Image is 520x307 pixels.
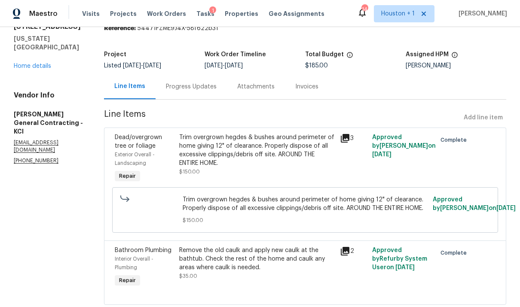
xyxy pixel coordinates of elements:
span: [DATE] [225,63,243,69]
span: [DATE] [123,63,141,69]
div: Progress Updates [166,82,217,91]
div: 3 [340,133,367,143]
span: [PERSON_NAME] [455,9,507,18]
div: Line Items [114,82,145,91]
span: Listed [104,63,161,69]
span: Approved by [PERSON_NAME] on [372,134,436,158]
span: Bathroom Plumbing [115,247,171,253]
span: Geo Assignments [269,9,324,18]
h5: Total Budget [305,52,344,58]
span: $185.00 [305,63,328,69]
span: Approved by Refurby System User on [372,247,427,271]
span: Visits [82,9,100,18]
span: Dead/overgrown tree or foliage [115,134,162,149]
span: Complete [440,249,470,257]
h5: Project [104,52,126,58]
span: - [205,63,243,69]
span: [DATE] [496,205,516,211]
span: Work Orders [147,9,186,18]
h5: [PERSON_NAME] General Contracting - KCI [14,110,83,136]
span: Complete [440,136,470,144]
div: 54471FZME9J4X-58f622b31 [104,24,506,33]
span: Houston + 1 [381,9,415,18]
span: [DATE] [395,264,415,271]
div: Attachments [237,82,275,91]
span: Repair [116,276,139,285]
span: $150.00 [183,216,427,225]
span: Exterior Overall - Landscaping [115,152,155,166]
h5: Assigned HPM [406,52,449,58]
span: [DATE] [143,63,161,69]
span: Trim overgrown hegdes & bushes around perimeter of home giving 12" of clearance. Properly dispose... [183,195,427,213]
span: $35.00 [179,274,197,279]
span: Tasks [196,11,214,17]
b: Reference: [104,25,136,31]
div: Trim overgrown hegdes & bushes around perimeter of home giving 12" of clearance. Properly dispose... [179,133,335,167]
span: Properties [225,9,258,18]
span: Approved by [PERSON_NAME] on [433,197,516,211]
span: $150.00 [179,169,200,174]
h5: [US_STATE][GEOGRAPHIC_DATA] [14,34,83,52]
span: The total cost of line items that have been proposed by Opendoor. This sum includes line items th... [346,52,353,63]
div: Remove the old caulk and apply new caulk at the bathtub. Check the rest of the home and caulk any... [179,246,335,272]
span: The hpm assigned to this work order. [451,52,458,63]
h5: Work Order Timeline [205,52,266,58]
span: Projects [110,9,137,18]
div: Invoices [295,82,318,91]
span: Line Items [104,110,460,126]
span: Interior Overall - Plumbing [115,256,153,270]
span: - [123,63,161,69]
div: [PERSON_NAME] [406,63,506,69]
span: [DATE] [372,152,392,158]
div: 14 [361,5,367,14]
span: [DATE] [205,63,223,69]
div: 1 [209,6,216,15]
div: 2 [340,246,367,256]
h4: Vendor Info [14,91,83,100]
span: Repair [116,172,139,180]
span: Maestro [29,9,58,18]
a: Home details [14,63,51,69]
